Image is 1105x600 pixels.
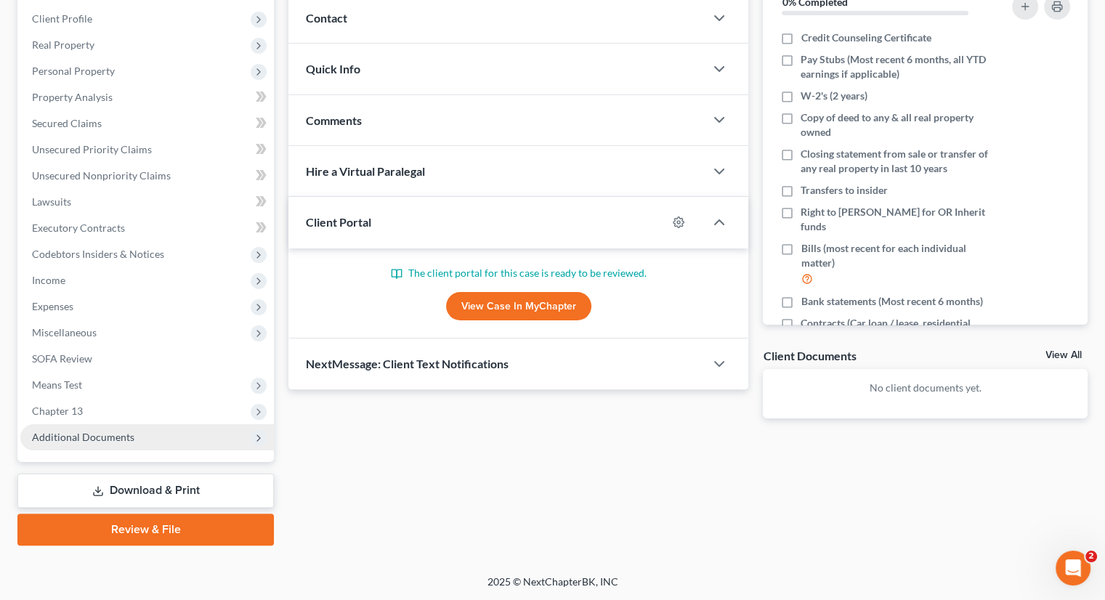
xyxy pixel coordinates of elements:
span: Lawsuits [32,195,71,208]
span: Pay Stubs (Most recent 6 months, all YTD earnings if applicable) [801,52,994,81]
span: Executory Contracts [32,222,125,234]
a: Executory Contracts [20,215,274,241]
span: Personal Property [32,65,115,77]
a: SOFA Review [20,346,274,372]
span: Property Analysis [32,91,113,103]
span: Real Property [32,38,94,51]
p: No client documents yet. [774,381,1076,395]
span: Means Test [32,378,82,391]
a: View All [1045,350,1082,360]
span: Copy of deed to any & all real property owned [801,110,994,139]
span: Bank statements (Most recent 6 months) [801,294,982,309]
span: Chapter 13 [32,405,83,417]
a: Unsecured Priority Claims [20,137,274,163]
span: Unsecured Nonpriority Claims [32,169,171,182]
span: Additional Documents [32,431,134,443]
span: SOFA Review [32,352,92,365]
a: Review & File [17,514,274,546]
span: Client Profile [32,12,92,25]
span: Miscellaneous [32,326,97,338]
span: Quick Info [306,62,360,76]
span: Codebtors Insiders & Notices [32,248,164,260]
a: View Case in MyChapter [446,292,591,321]
span: Hire a Virtual Paralegal [306,164,425,178]
a: Download & Print [17,474,274,508]
span: Transfers to insider [801,183,888,198]
div: Client Documents [763,348,856,363]
a: Secured Claims [20,110,274,137]
span: 2 [1085,551,1097,562]
span: Income [32,274,65,286]
a: Property Analysis [20,84,274,110]
p: The client portal for this case is ready to be reviewed. [306,266,731,280]
span: W-2's (2 years) [801,89,867,103]
span: Right to [PERSON_NAME] for OR Inherit funds [801,205,994,234]
span: Contracts (Car loan / lease, residential lease, furniture purchase / lease) [801,316,994,345]
iframe: Intercom live chat [1056,551,1090,585]
a: Lawsuits [20,189,274,215]
span: NextMessage: Client Text Notifications [306,357,509,370]
span: Unsecured Priority Claims [32,143,152,155]
span: Comments [306,113,362,127]
span: Secured Claims [32,117,102,129]
span: Closing statement from sale or transfer of any real property in last 10 years [801,147,994,176]
span: Expenses [32,300,73,312]
span: Credit Counseling Certificate [801,31,931,45]
span: Client Portal [306,215,371,229]
span: Bills (most recent for each individual matter) [801,241,994,270]
a: Unsecured Nonpriority Claims [20,163,274,189]
span: Contact [306,11,347,25]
